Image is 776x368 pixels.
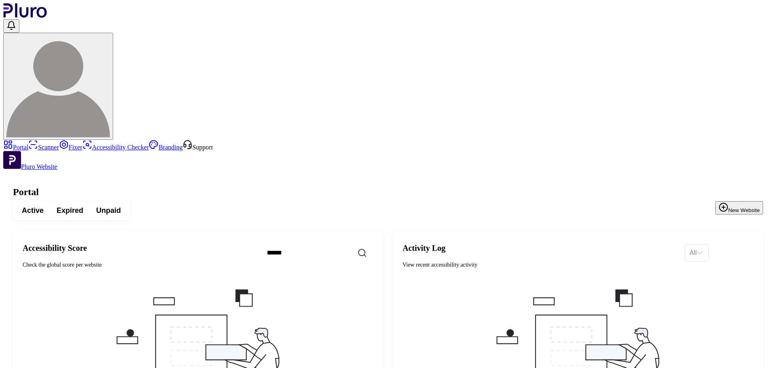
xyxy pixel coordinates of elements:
[13,187,763,198] h1: Portal
[3,140,773,170] aside: Sidebar menu
[3,144,28,151] a: Portal
[3,12,47,19] a: Logo
[82,144,149,151] a: Accessibility Checker
[50,203,90,218] button: Expired
[57,206,83,215] span: Expired
[149,144,183,151] a: Branding
[28,144,59,151] a: Scanner
[23,261,254,269] div: Check the global score per website
[96,206,121,215] span: Unpaid
[3,33,113,140] button: User avatar
[403,243,678,253] h2: Activity Log
[3,163,57,170] a: Open Pluro Website
[403,261,678,269] div: View recent accessibility activity
[6,34,110,137] img: User avatar
[90,203,127,218] button: Unpaid
[715,201,763,214] button: New Website
[59,144,82,151] a: Fixer
[22,206,44,215] span: Active
[260,244,399,261] input: Search
[23,243,254,253] h2: Accessibility Score
[15,203,50,218] button: Active
[685,244,709,262] div: Set sorting
[183,144,213,151] a: Open Support screen
[3,19,19,33] button: Open notifications, you have undefined new notifications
